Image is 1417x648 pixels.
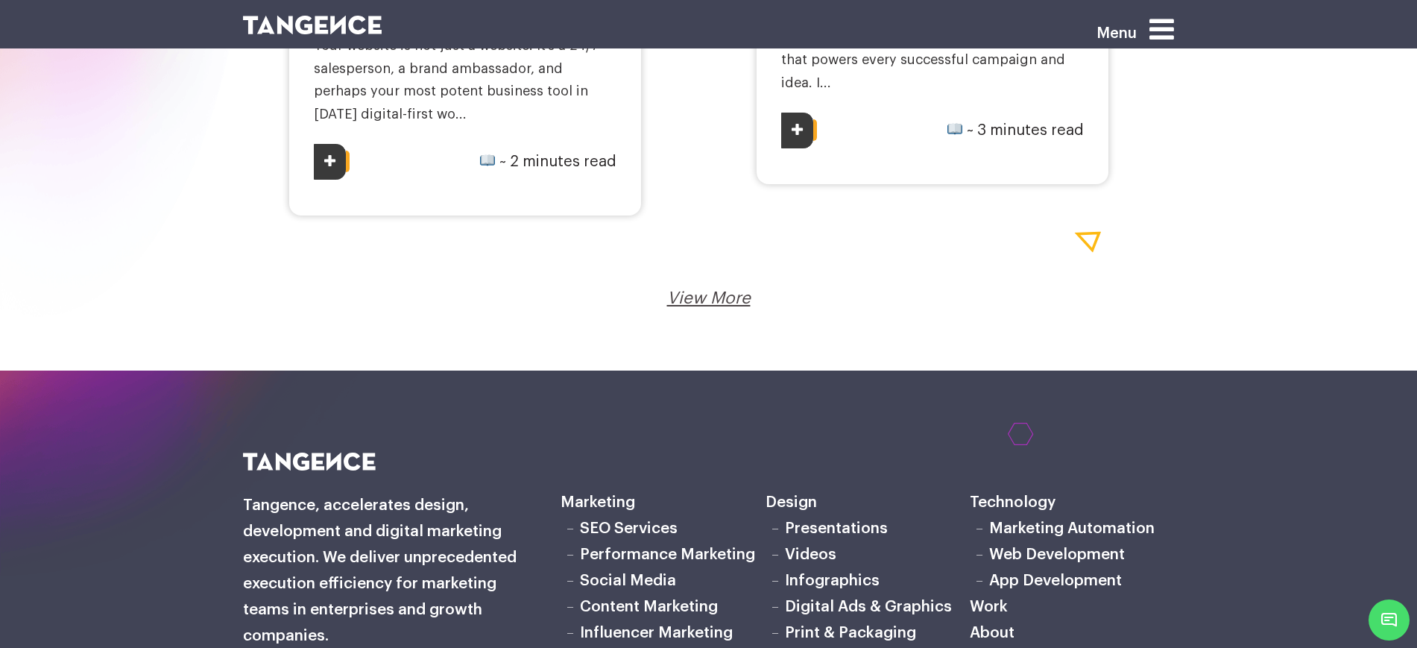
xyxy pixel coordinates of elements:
[970,625,1014,641] a: About
[766,490,970,516] h6: Design
[970,490,1174,516] h6: Technology
[967,123,973,138] span: ~
[970,599,1008,614] a: Work
[580,599,718,614] a: Content Marketing
[947,122,962,136] img: 📖
[499,154,506,169] span: ~
[785,520,888,536] a: Presentations
[510,154,519,169] span: 2
[785,599,952,614] a: Digital Ads & Graphics
[1369,600,1410,641] span: Chat Widget
[989,547,1125,562] a: Web Development
[785,547,836,562] a: Videos
[523,154,616,169] span: minutes read
[314,39,599,121] a: Your website is not just a website. It’s a 24/7 salesperson, a brand ambassador, and perhaps your...
[785,625,916,641] a: Print & Packaging
[243,16,382,34] img: logo SVG
[561,490,765,516] h6: Marketing
[989,520,1155,536] a: Marketing Automation
[580,547,755,562] a: Performance Marketing
[785,573,880,588] a: Infographics
[580,573,676,588] a: Social Media
[989,573,1122,588] a: App Development
[990,123,1084,138] span: minutes read
[480,153,495,168] img: 📖
[667,290,751,306] a: View More
[580,625,733,641] a: Influencer Marketing
[977,123,986,138] span: 3
[580,520,678,536] a: SEO Services
[781,7,1068,89] a: In the whirlwind world of digital marketing, creativity isn’t just a luxury; it’s the lifeblood t...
